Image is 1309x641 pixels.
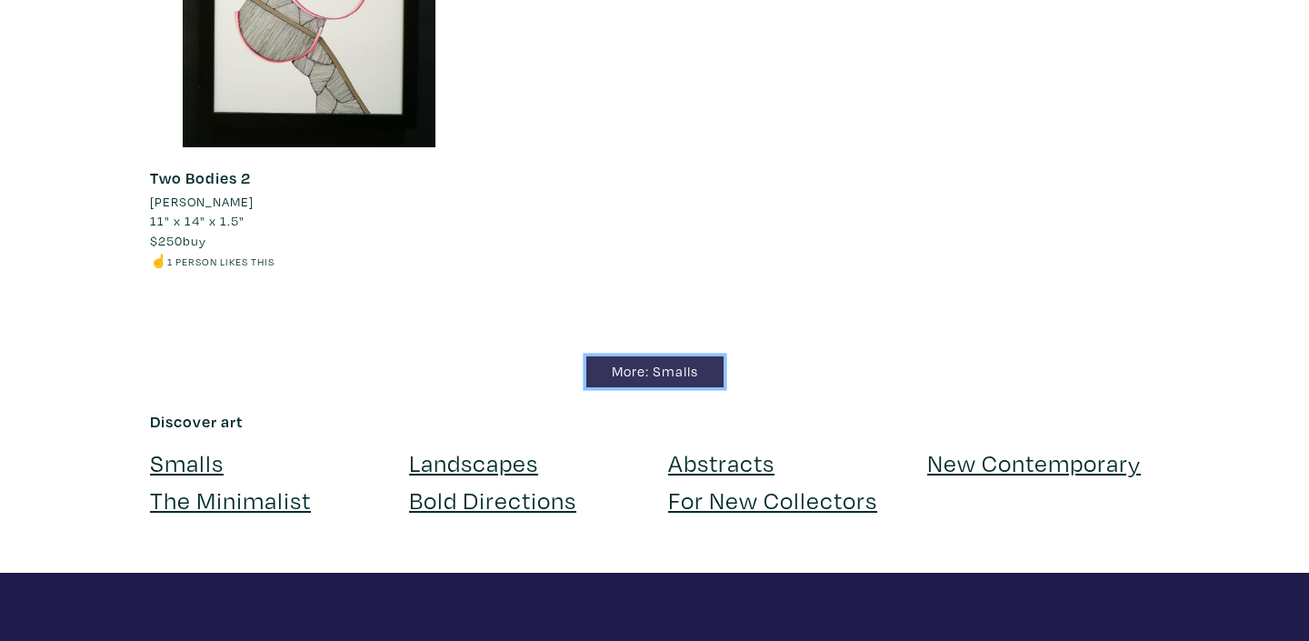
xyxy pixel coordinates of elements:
a: Smalls [150,446,224,478]
span: buy [150,232,206,249]
h6: Discover art [150,412,1159,432]
a: Two Bodies 2 [150,167,251,188]
a: [PERSON_NAME] [150,192,468,212]
a: Abstracts [668,446,774,478]
a: More: Smalls [586,356,724,388]
small: 1 person likes this [167,255,275,268]
span: $250 [150,232,183,249]
a: New Contemporary [927,446,1141,478]
li: ☝️ [150,251,468,271]
a: For New Collectors [668,484,877,516]
a: The Minimalist [150,484,311,516]
li: [PERSON_NAME] [150,192,254,212]
a: Bold Directions [409,484,576,516]
a: Landscapes [409,446,538,478]
span: 11" x 14" x 1.5" [150,212,245,229]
